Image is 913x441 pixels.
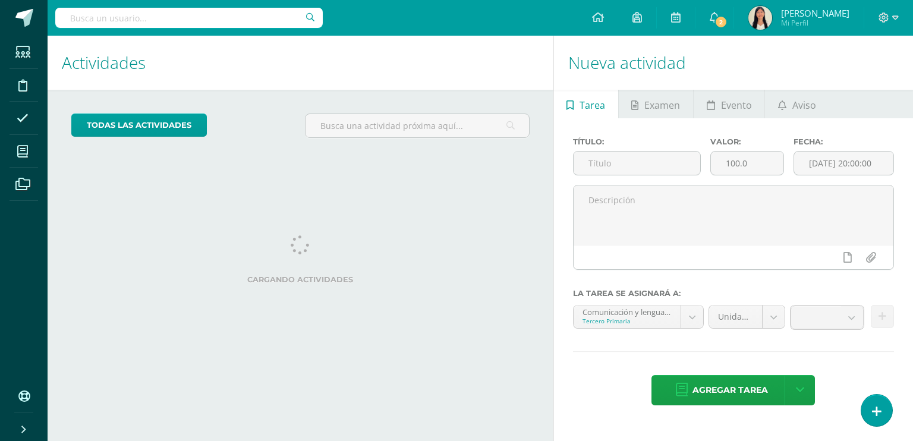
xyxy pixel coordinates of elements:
label: Valor: [710,137,783,146]
span: Unidad 4 [718,305,753,328]
input: Título [574,152,701,175]
a: Evento [694,90,764,118]
div: Tercero Primaria [583,317,672,325]
a: Tarea [554,90,618,118]
span: Evento [721,91,752,119]
a: Comunicación y lenguaje Pri 3 'A'Tercero Primaria [574,305,703,328]
input: Busca un usuario... [55,8,323,28]
input: Busca una actividad próxima aquí... [306,114,528,137]
input: Puntos máximos [711,152,783,175]
label: La tarea se asignará a: [573,289,894,298]
a: Unidad 4 [709,305,785,328]
span: Mi Perfil [781,18,849,28]
h1: Nueva actividad [568,36,899,90]
span: 2 [714,15,728,29]
span: Examen [644,91,680,119]
h1: Actividades [62,36,539,90]
label: Título: [573,137,701,146]
a: Examen [619,90,693,118]
img: 78d6007ba40a46279bc8fccf829f83ff.png [748,6,772,30]
span: Tarea [580,91,605,119]
a: Aviso [765,90,829,118]
span: Aviso [792,91,816,119]
span: Agregar tarea [692,376,768,405]
input: Fecha de entrega [794,152,893,175]
span: [PERSON_NAME] [781,7,849,19]
a: todas las Actividades [71,114,207,137]
label: Cargando actividades [71,275,530,284]
div: Comunicación y lenguaje Pri 3 'A' [583,305,672,317]
label: Fecha: [794,137,894,146]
